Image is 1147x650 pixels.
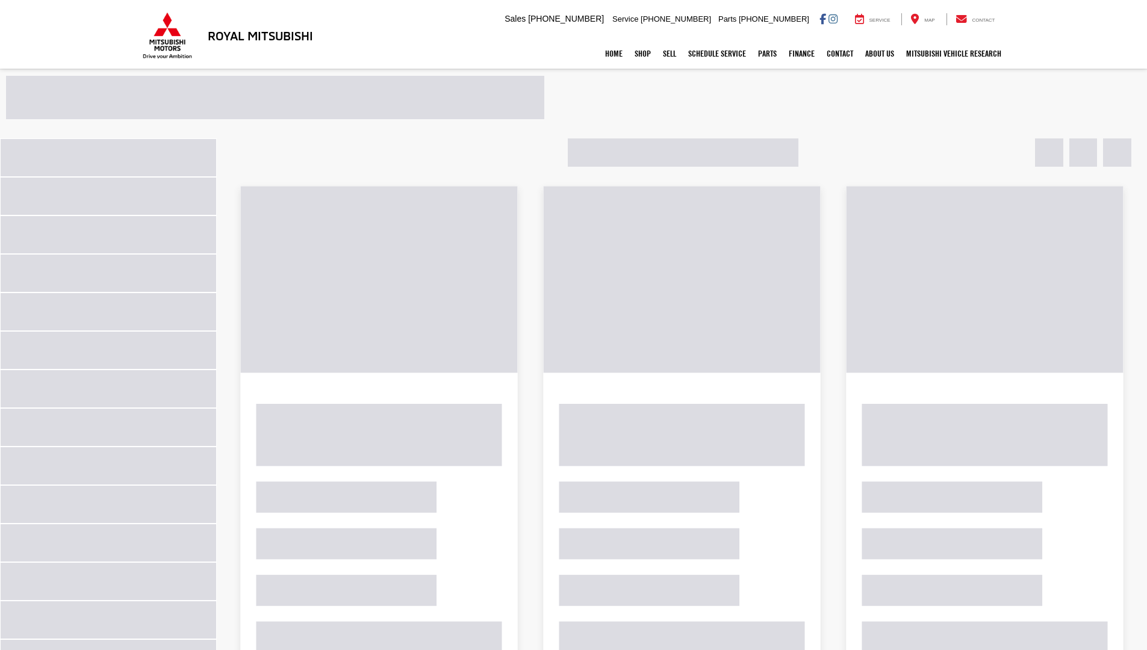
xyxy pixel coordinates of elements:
a: Schedule Service: Opens in a new tab [682,39,752,69]
span: [PHONE_NUMBER] [739,14,809,23]
a: Service [846,13,900,25]
span: Service [869,17,891,23]
a: Parts: Opens in a new tab [752,39,783,69]
a: Contact [821,39,859,69]
a: Instagram: Click to visit our Instagram page [828,14,838,23]
span: [PHONE_NUMBER] [528,14,604,23]
span: [PHONE_NUMBER] [641,14,711,23]
a: About Us [859,39,900,69]
a: Contact [947,13,1004,25]
a: Finance [783,39,821,69]
a: Home [599,39,629,69]
span: Sales [505,14,526,23]
a: Sell [657,39,682,69]
a: Shop [629,39,657,69]
span: Service [612,14,638,23]
span: Parts [718,14,736,23]
img: Mitsubishi [140,12,194,59]
a: Facebook: Click to visit our Facebook page [819,14,826,23]
span: Contact [972,17,995,23]
h3: Royal Mitsubishi [208,29,313,42]
span: Map [924,17,934,23]
a: Mitsubishi Vehicle Research [900,39,1007,69]
a: Map [901,13,943,25]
